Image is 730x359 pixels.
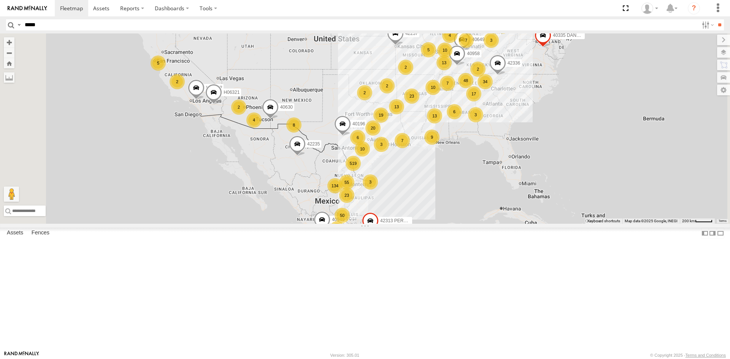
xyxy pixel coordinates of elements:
[380,218,415,223] span: 42313 PERDIDO
[447,104,462,119] div: 6
[151,55,166,71] div: 5
[424,130,440,145] div: 9
[355,141,370,157] div: 10
[682,219,695,223] span: 200 km
[470,62,486,77] div: 2
[373,108,389,123] div: 19
[363,174,378,190] div: 3
[332,217,344,222] span: 40949
[686,353,726,357] a: Terms and Conditions
[495,19,511,34] div: 3
[3,228,27,239] label: Assets
[330,353,359,357] div: Version: 305.01
[639,3,661,14] div: Carlos Ortiz
[280,104,293,110] span: 40630
[4,351,39,359] a: Visit our Website
[379,78,395,93] div: 2
[395,133,410,148] div: 7
[405,31,418,36] span: 42237
[307,141,320,147] span: 42235
[4,47,14,58] button: Zoom out
[4,187,19,202] button: Drag Pegman onto the map to open Street View
[709,228,716,239] label: Dock Summary Table to the Right
[421,42,436,57] div: 5
[224,90,240,95] span: H06321
[717,228,724,239] label: Hide Summary Table
[365,120,381,136] div: 20
[389,99,404,114] div: 13
[427,108,442,123] div: 13
[286,117,302,133] div: 8
[459,33,474,48] div: 7
[4,37,14,47] button: Zoom in
[339,175,354,190] div: 55
[374,137,389,152] div: 3
[404,89,419,104] div: 23
[352,121,365,127] span: 40196
[425,80,441,95] div: 10
[699,19,715,30] label: Search Filter Options
[458,73,473,88] div: 48
[688,2,700,14] i: ?
[398,60,413,75] div: 2
[170,74,185,89] div: 2
[4,58,14,68] button: Zoom Home
[231,100,246,115] div: 2
[327,178,343,193] div: 134
[719,220,727,223] a: Terms
[4,72,14,83] label: Measure
[650,353,726,357] div: © Copyright 2025 -
[472,36,484,42] span: 40649
[478,74,493,89] div: 34
[468,107,483,122] div: 3
[466,86,481,101] div: 17
[442,28,457,43] div: 4
[350,130,365,145] div: 6
[467,51,479,56] span: 40958
[335,208,350,223] div: 50
[436,55,452,70] div: 13
[680,218,715,224] button: Map Scale: 200 km per 42 pixels
[437,43,452,58] div: 10
[717,85,730,95] label: Map Settings
[246,112,262,128] div: 4
[625,219,678,223] span: Map data ©2025 Google, INEGI
[330,221,345,236] div: 190
[16,19,22,30] label: Search Query
[701,228,709,239] label: Dock Summary Table to the Left
[339,188,354,203] div: 23
[587,218,620,224] button: Keyboard shortcuts
[346,156,361,171] div: 519
[440,76,455,91] div: 7
[357,85,372,100] div: 2
[484,33,499,48] div: 3
[508,60,520,65] span: 42336
[8,6,47,11] img: rand-logo.svg
[28,228,53,239] label: Fences
[553,33,586,38] span: 40335 DAÑADO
